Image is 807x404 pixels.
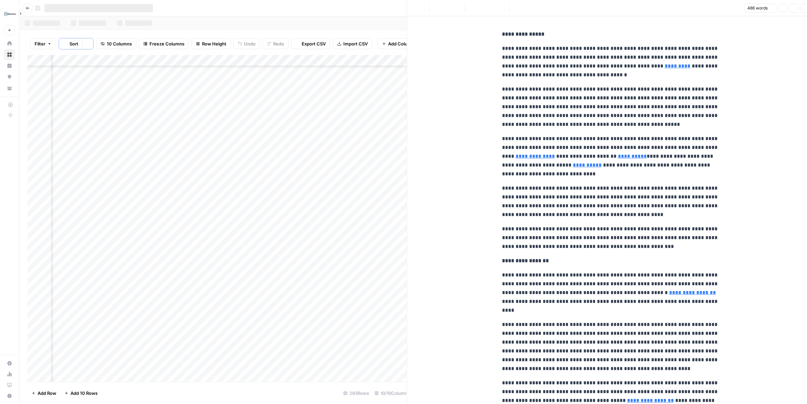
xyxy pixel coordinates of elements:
button: Import CSV [333,38,372,49]
a: Usage [4,369,15,380]
button: Help + Support [4,390,15,401]
span: Add Row [38,390,56,397]
div: 293 Rows [341,388,372,399]
span: Redo [273,40,284,47]
span: Sort [69,40,78,47]
span: Add Column [388,40,414,47]
span: 486 words [747,5,768,11]
a: Home [4,38,15,49]
button: Workspace: FYidoctors [4,5,15,22]
span: Export CSV [302,40,326,47]
span: Filter [35,40,45,47]
button: 10 Columns [96,38,136,49]
button: Freeze Columns [139,38,189,49]
button: Row Height [191,38,231,49]
span: Undo [244,40,256,47]
button: Add Row [27,388,60,399]
button: Redo [263,38,288,49]
span: Add 10 Rows [70,390,98,397]
a: Browse [4,49,15,60]
a: Opportunities [4,72,15,82]
a: Settings [4,358,15,369]
a: Your Data [4,83,15,94]
button: Export CSV [291,38,330,49]
button: Undo [234,38,260,49]
span: Freeze Columns [149,40,184,47]
button: Add 10 Rows [60,388,102,399]
a: Learning Hub [4,380,15,390]
span: Row Height [202,40,226,47]
button: Add Column [378,38,419,49]
div: 10/10 Columns [372,388,413,399]
img: FYidoctors Logo [4,8,16,20]
span: 10 Columns [107,40,132,47]
span: Import CSV [343,40,368,47]
button: Filter [30,38,56,49]
button: 486 words [744,4,777,13]
button: Sort [59,38,82,49]
a: Insights [4,60,15,71]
